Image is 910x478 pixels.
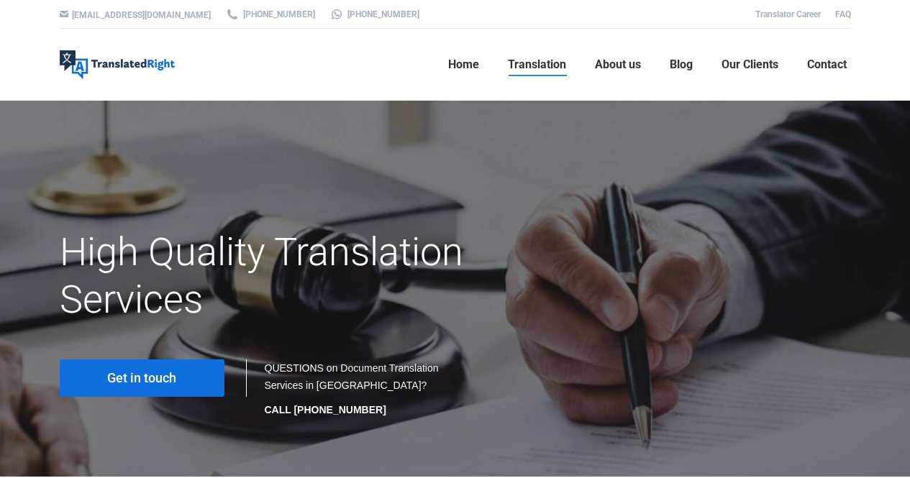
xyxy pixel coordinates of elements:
[508,58,566,72] span: Translation
[448,58,479,72] span: Home
[595,58,641,72] span: About us
[225,8,315,21] a: [PHONE_NUMBER]
[807,58,847,72] span: Contact
[444,42,483,88] a: Home
[722,58,778,72] span: Our Clients
[60,229,580,323] h1: High Quality Translation Services
[803,42,851,88] a: Contact
[265,359,441,418] div: QUESTIONS on Document Translation Services in [GEOGRAPHIC_DATA]?
[72,10,211,20] a: [EMAIL_ADDRESS][DOMAIN_NAME]
[670,58,693,72] span: Blog
[835,9,851,19] a: FAQ
[591,42,645,88] a: About us
[755,9,821,19] a: Translator Career
[504,42,570,88] a: Translation
[329,8,419,21] a: [PHONE_NUMBER]
[665,42,697,88] a: Blog
[107,371,176,385] span: Get in touch
[265,404,386,415] strong: CALL [PHONE_NUMBER]
[60,50,175,79] img: Translated Right
[717,42,783,88] a: Our Clients
[60,359,224,397] a: Get in touch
